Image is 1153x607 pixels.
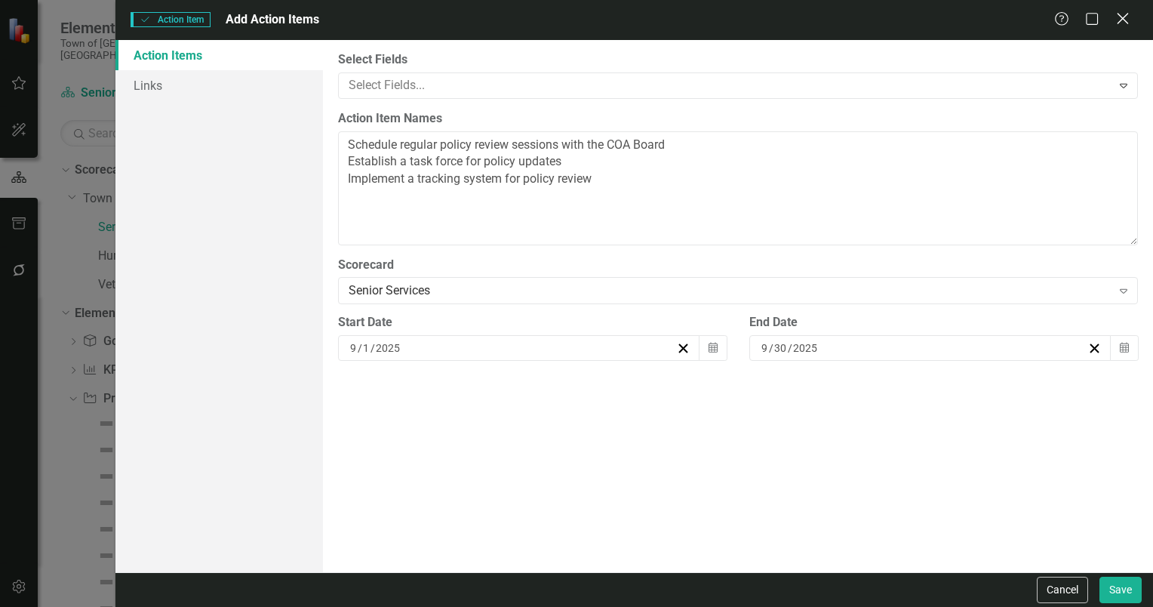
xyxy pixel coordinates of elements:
span: / [370,341,375,355]
span: / [358,341,362,355]
p: The Senior Services Department and COA Board did not review any existing policies and procedures ... [4,4,392,40]
label: Scorecard [338,257,1138,274]
span: Add Action Items [226,12,319,26]
div: End Date [749,314,1138,331]
div: Start Date [338,314,727,331]
div: Senior Services [349,282,1111,300]
a: Action Items [115,40,323,70]
button: Cancel [1037,577,1088,603]
label: Action Item Names [338,110,1138,128]
a: Links [115,70,323,100]
span: / [788,341,792,355]
label: Select Fields [338,51,1138,69]
textarea: Schedule regular policy review sessions with the COA Board Establish a task force for policy upda... [338,131,1138,245]
span: Action Item [131,12,211,27]
button: Save [1099,577,1142,603]
p: We continue to review the established list of policies and procedures to determine if any are in ... [4,4,392,40]
span: / [769,341,773,355]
